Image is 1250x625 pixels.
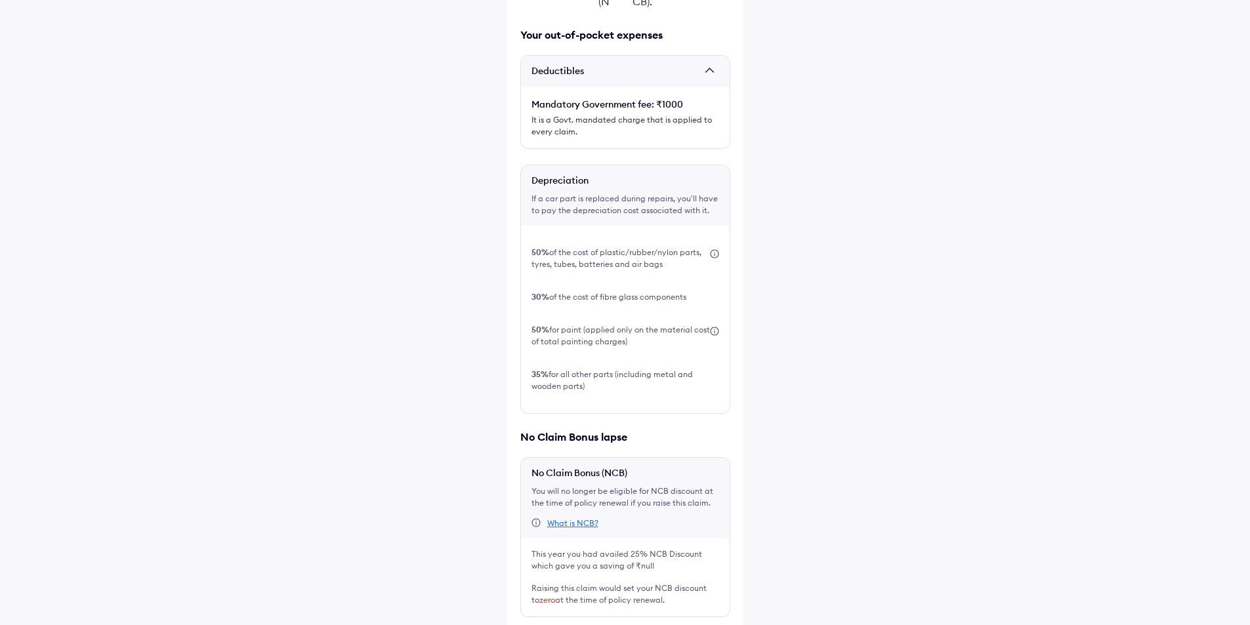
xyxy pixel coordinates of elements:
span: Deductibles [531,65,699,78]
div: for all other parts (including metal and wooden parts) [531,369,719,392]
div: Raising this claim would set your NCB discount to at the time of policy renewal. [531,582,719,606]
b: 30% [531,292,549,302]
div: It is a Govt. mandated charge that is applied to every claim. [531,114,719,138]
b: 35% [531,369,549,379]
span: zero [539,595,555,605]
b: 50% [531,325,549,334]
div: for paint (applied only on the material cost of total painting charges) [531,324,710,348]
div: Mandatory Government fee: ₹1000 [531,98,719,111]
div: of the cost of fibre glass components [531,291,686,303]
div: This year you had availed 25% NCB Discount which gave you a saving of ₹null [531,548,719,572]
b: 50% [531,247,549,257]
div: Your out-of-pocket expenses [520,28,730,42]
div: of the cost of plastic/rubber/nylon parts, tyres, tubes, batteries and air bags [531,247,710,270]
img: icon [710,327,719,336]
img: icon [710,249,719,258]
div: What is NCB? [547,518,598,529]
div: No Claim Bonus lapse [520,430,730,444]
